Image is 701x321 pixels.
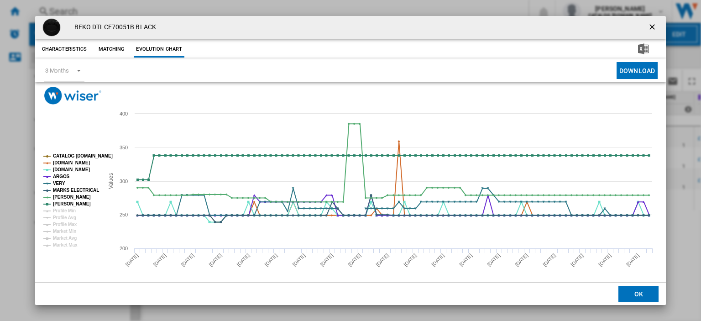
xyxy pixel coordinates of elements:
tspan: MARKS ELECTRICAL [53,188,99,193]
tspan: ARGOS [53,174,70,179]
tspan: Profile Max [53,222,77,227]
tspan: [DATE] [375,253,390,268]
tspan: [DATE] [347,253,362,268]
tspan: [DOMAIN_NAME] [53,160,90,165]
tspan: [DATE] [597,253,612,268]
tspan: Market Max [53,242,78,247]
tspan: [DATE] [403,253,418,268]
tspan: [DATE] [319,253,334,268]
tspan: [DATE] [208,253,223,268]
tspan: [DATE] [625,253,640,268]
tspan: [DATE] [235,253,251,268]
h4: BEKO DTLCE70051B BLACK [70,23,156,32]
button: Download in Excel [623,41,664,58]
tspan: Profile Avg [53,215,76,220]
tspan: 350 [120,145,128,150]
tspan: CATALOG [DOMAIN_NAME] [53,153,113,158]
tspan: [DATE] [542,253,557,268]
tspan: 300 [120,179,128,184]
button: OK [618,285,659,302]
button: Matching [91,41,131,58]
tspan: VERY [53,181,65,186]
tspan: [PERSON_NAME] [53,201,91,206]
tspan: Values [108,173,114,189]
md-dialog: Product popup [35,16,666,305]
tspan: [DATE] [514,253,529,268]
tspan: Profile Min [53,208,76,213]
button: Evolution chart [134,41,184,58]
button: getI18NText('BUTTONS.CLOSE_DIALOG') [644,18,662,37]
img: logo_wiser_300x94.png [44,87,101,105]
tspan: [PERSON_NAME] [53,195,91,200]
img: 7944633_R_Z001A [42,18,61,37]
tspan: [DOMAIN_NAME] [53,167,90,172]
tspan: 250 [120,212,128,217]
tspan: [DATE] [180,253,195,268]
tspan: [DATE] [291,253,306,268]
tspan: [DATE] [124,253,139,268]
tspan: Market Min [53,229,76,234]
img: excel-24x24.png [638,43,649,54]
button: Characteristics [40,41,89,58]
tspan: [DATE] [486,253,501,268]
tspan: 400 [120,111,128,116]
button: Download [617,62,658,79]
tspan: Market Avg [53,236,77,241]
tspan: [DATE] [570,253,585,268]
div: 3 Months [45,67,69,74]
ng-md-icon: getI18NText('BUTTONS.CLOSE_DIALOG') [648,22,659,33]
tspan: 200 [120,246,128,251]
tspan: [DATE] [458,253,473,268]
tspan: [DATE] [430,253,445,268]
tspan: [DATE] [263,253,278,268]
tspan: [DATE] [152,253,167,268]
